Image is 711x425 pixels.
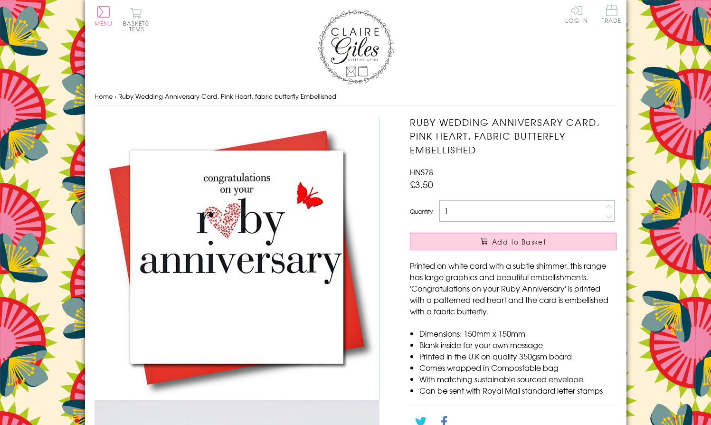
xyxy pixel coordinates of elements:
li: Blank inside for your own message [419,339,616,350]
img: Claire Giles Greetings Cards [318,9,394,85]
span: 0 items [127,19,149,33]
h1: Ruby Wedding Anniversary Card, Pink Heart, fabric butterfly Embellished [410,115,616,156]
nav: breadcrumbs [95,87,617,106]
span: Add to Basket [492,237,546,246]
span: £3.50 [410,178,433,191]
a: Trade [602,5,622,25]
a: Log In [565,5,588,23]
li: Dimensions: 150mm x 150mm [419,328,616,339]
button: Add to Basket [410,233,616,250]
button: Basket0 items [123,8,149,32]
label: Quantity [410,207,433,216]
p: Printed on white card with a subtle shimmer, this range has large graphics and beautiful embellis... [410,260,616,317]
a: Home [95,92,113,101]
li: Can be sent with Royal Mail standard letter stamps [419,385,616,396]
li: Comes wrapped in Compostable bag [419,362,616,373]
span: Ruby Wedding Anniversary Card, Pink Heart, fabric butterfly Embellished [118,92,336,101]
span: HNS78 [410,166,433,178]
li: With matching sustainable sourced envelope [419,373,616,385]
img: Ruby Wedding Anniversary Card, Pink Heart, fabric butterfly Embellished [95,115,379,400]
span: Trade [602,5,622,23]
button: Menu [95,6,113,26]
li: Printed in the U.K on quality 350gsm board [419,350,616,362]
span: › [114,92,116,101]
span: Menu [95,19,113,28]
